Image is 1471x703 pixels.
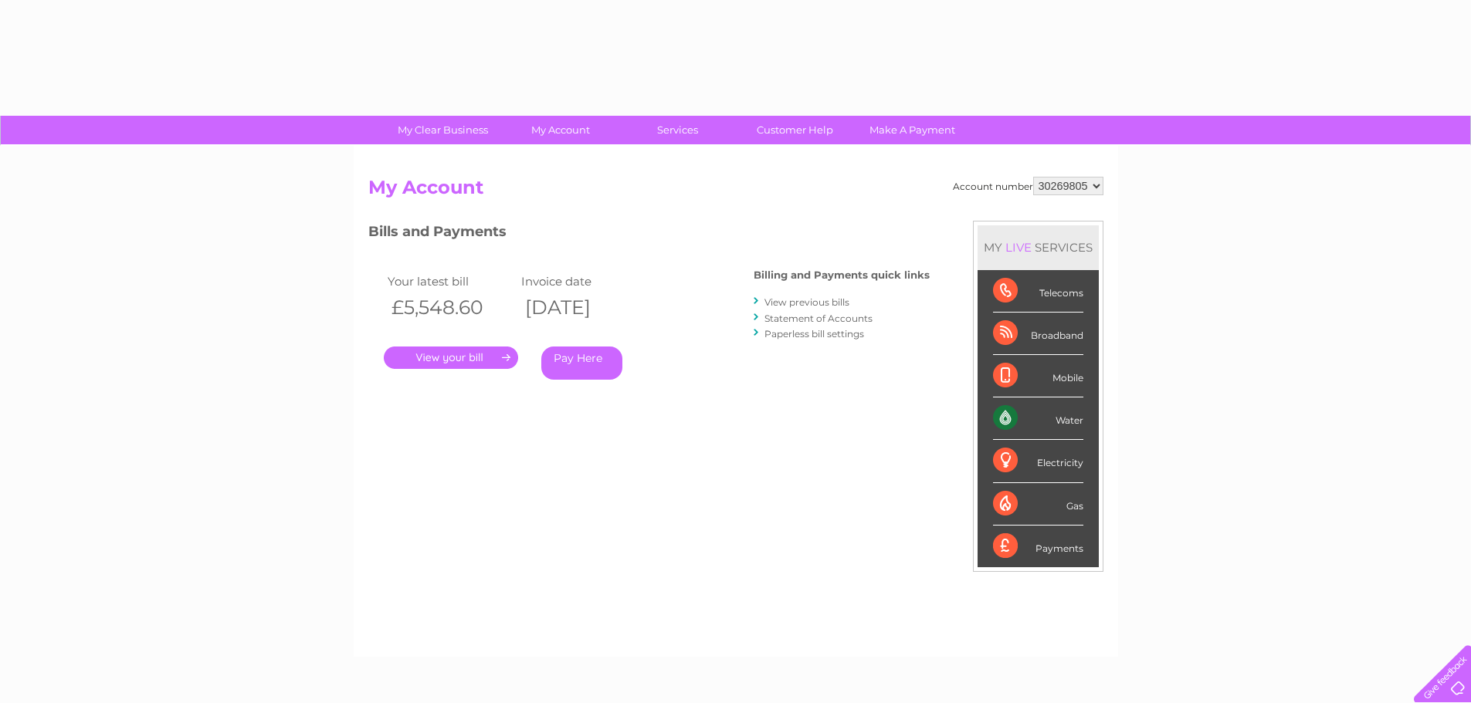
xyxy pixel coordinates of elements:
a: My Clear Business [379,116,507,144]
div: Telecoms [993,270,1083,313]
div: Payments [993,526,1083,567]
div: Gas [993,483,1083,526]
th: £5,548.60 [384,292,518,323]
a: Make A Payment [849,116,976,144]
a: . [384,346,518,369]
div: Electricity [993,440,1083,482]
div: Water [993,397,1083,440]
a: Services [614,116,741,144]
a: My Account [497,116,624,144]
td: Invoice date [517,271,652,292]
div: LIVE [1002,240,1035,255]
td: Your latest bill [384,271,518,292]
a: Customer Help [731,116,859,144]
div: MY SERVICES [978,225,1099,269]
a: Paperless bill settings [764,328,864,340]
h4: Billing and Payments quick links [754,269,930,281]
a: Pay Here [541,346,622,380]
a: View previous bills [764,296,849,308]
div: Mobile [993,355,1083,397]
div: Account number [953,177,1103,195]
h3: Bills and Payments [368,221,930,248]
div: Broadband [993,313,1083,355]
th: [DATE] [517,292,652,323]
h2: My Account [368,177,1103,206]
a: Statement of Accounts [764,313,873,324]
